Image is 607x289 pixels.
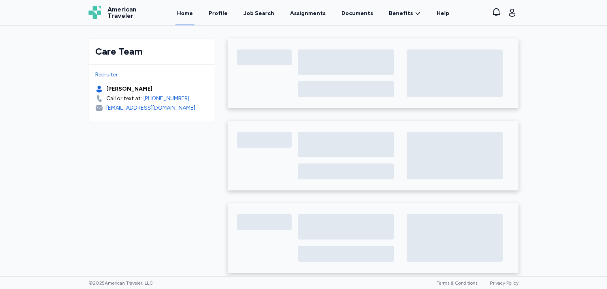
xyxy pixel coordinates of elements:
[490,280,518,286] a: Privacy Policy
[107,6,136,19] span: American Traveler
[106,104,195,112] div: [EMAIL_ADDRESS][DOMAIN_NAME]
[89,6,101,19] img: Logo
[95,45,208,58] div: Care Team
[389,10,421,17] a: Benefits
[106,85,153,93] div: [PERSON_NAME]
[243,10,274,17] div: Job Search
[175,1,194,25] a: Home
[89,280,153,286] span: © 2025 American Traveler, LLC
[106,95,142,103] div: Call or text at:
[95,71,208,79] div: Recruiter
[143,95,189,103] a: [PHONE_NUMBER]
[389,10,413,17] span: Benefits
[437,280,477,286] a: Terms & Conditions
